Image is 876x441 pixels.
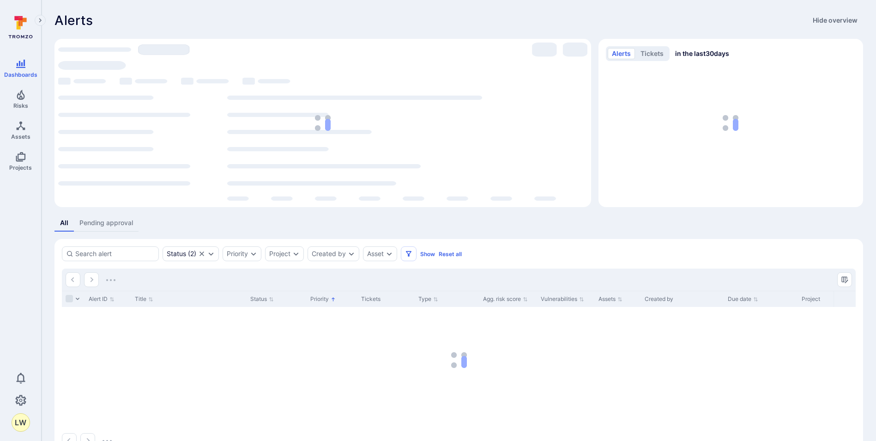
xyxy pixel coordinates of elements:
button: Expand navigation menu [35,15,46,26]
span: Assets [11,133,30,140]
button: Go to the next page [84,272,99,287]
span: in the last 30 days [675,49,729,58]
div: open, in process [163,246,219,261]
button: Expand dropdown [207,250,215,257]
i: Expand navigation menu [37,17,43,24]
div: alerts tabs [54,214,863,232]
button: Expand dropdown [386,250,393,257]
button: Manage columns [837,272,852,287]
button: Sort by Priority [310,295,336,303]
button: Priority [227,250,248,257]
p: Sorted by: Higher priority first [331,294,336,304]
div: Alerts/Tickets trend [598,39,863,207]
div: Status [167,250,186,257]
button: Sort by Agg. risk score [483,295,528,303]
button: alerts [608,48,635,59]
input: Search alert [75,249,155,258]
button: Filters [401,246,417,261]
button: Status(2) [167,250,196,257]
img: Loading... [106,279,115,281]
button: Expand dropdown [348,250,355,257]
span: Select all rows [66,295,73,302]
div: Ling Wang [12,413,30,432]
button: LW [12,413,30,432]
a: All [54,214,74,232]
button: Expand dropdown [250,250,257,257]
button: Hide overview [807,13,863,28]
div: Tickets [361,295,411,303]
span: Dashboards [4,71,37,78]
button: Sort by Alert ID [89,295,115,303]
button: Asset [367,250,384,257]
button: Created by [312,250,346,257]
a: Pending approval [74,214,139,232]
div: ( 2 ) [167,250,196,257]
span: Projects [9,164,32,171]
h1: Alerts [54,13,93,28]
button: Sort by Status [250,295,274,303]
button: Project [269,250,290,257]
button: Sort by Type [418,295,438,303]
div: loading spinner [58,43,587,203]
button: Sort by Assets [598,295,622,303]
button: Sort by Due date [728,295,758,303]
button: tickets [636,48,668,59]
button: Clear selection [198,250,205,257]
img: Loading... [315,115,331,131]
div: Most alerts [54,39,591,207]
button: Sort by Title [135,295,153,303]
button: Show [420,251,435,257]
button: Go to the previous page [66,272,80,287]
button: Expand dropdown [292,250,300,257]
button: Reset all [439,251,462,257]
button: Sort by Vulnerabilities [541,295,584,303]
span: Risks [13,102,28,109]
div: Created by [645,295,720,303]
